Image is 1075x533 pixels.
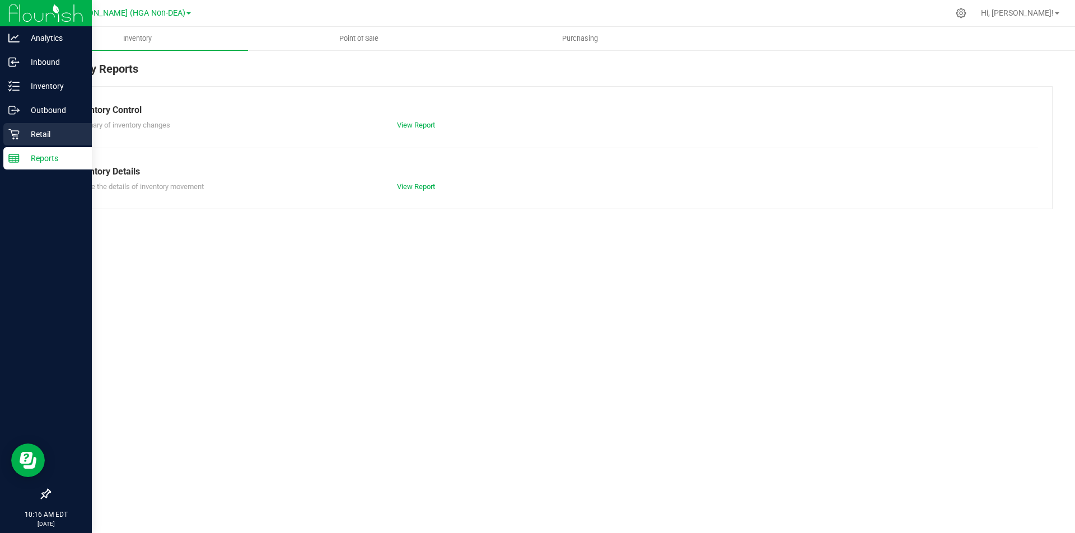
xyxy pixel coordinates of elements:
a: Purchasing [469,27,690,50]
p: Retail [20,128,87,141]
inline-svg: Inbound [8,56,20,68]
span: Summary of inventory changes [72,121,170,129]
p: Inbound [20,55,87,69]
p: Reports [20,152,87,165]
p: 10:16 AM EDT [5,510,87,520]
inline-svg: Retail [8,129,20,140]
inline-svg: Inventory [8,81,20,92]
div: Inventory Details [72,165,1030,178]
span: PSE.27-[PERSON_NAME] (HGA Non-DEA) [38,8,185,18]
div: Manage settings [954,8,968,18]
a: View Report [397,121,435,129]
inline-svg: Outbound [8,105,20,116]
span: Point of Sale [324,34,394,44]
span: Inventory [108,34,167,44]
span: Purchasing [547,34,613,44]
div: Inventory Reports [49,60,1053,86]
a: Inventory [27,27,248,50]
p: Outbound [20,103,87,117]
span: Explore the details of inventory movement [72,182,204,191]
p: [DATE] [5,520,87,528]
div: Inventory Control [72,103,1030,117]
a: Point of Sale [248,27,469,50]
iframe: Resource center [11,444,45,477]
a: View Report [397,182,435,191]
inline-svg: Reports [8,153,20,164]
p: Inventory [20,79,87,93]
inline-svg: Analytics [8,32,20,44]
p: Analytics [20,31,87,45]
span: Hi, [PERSON_NAME]! [981,8,1054,17]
